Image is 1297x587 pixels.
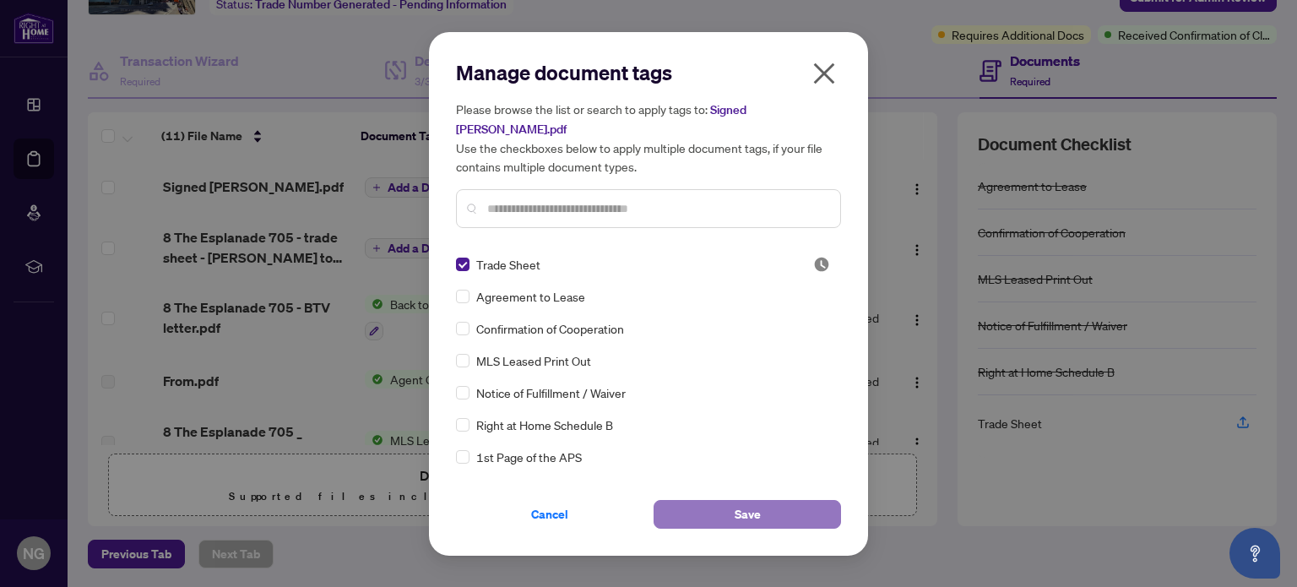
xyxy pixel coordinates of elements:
[456,59,841,86] h2: Manage document tags
[476,319,624,338] span: Confirmation of Cooperation
[476,351,591,370] span: MLS Leased Print Out
[476,287,585,306] span: Agreement to Lease
[735,501,761,528] span: Save
[456,500,643,529] button: Cancel
[476,383,626,402] span: Notice of Fulfillment / Waiver
[654,500,841,529] button: Save
[476,448,582,466] span: 1st Page of the APS
[811,60,838,87] span: close
[456,102,746,137] span: Signed [PERSON_NAME].pdf
[531,501,568,528] span: Cancel
[476,255,540,274] span: Trade Sheet
[813,256,830,273] span: Pending Review
[813,256,830,273] img: status
[1229,528,1280,579] button: Open asap
[476,416,613,434] span: Right at Home Schedule B
[456,100,841,176] h5: Please browse the list or search to apply tags to: Use the checkboxes below to apply multiple doc...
